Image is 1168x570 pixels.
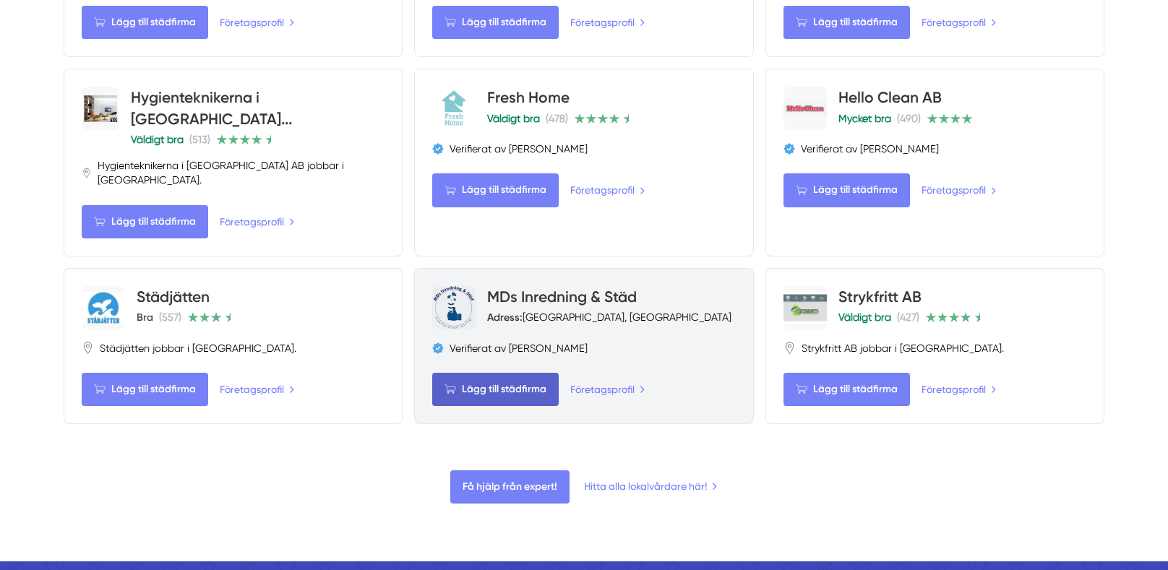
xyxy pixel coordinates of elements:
span: Bra [137,311,153,324]
img: Städjätten logotyp [82,292,125,323]
a: Företagsprofil [922,381,997,397]
: Lägg till städfirma [432,173,559,207]
span: (557) [159,311,181,323]
a: MDs Inredning & Städ [487,288,637,306]
a: Företagsprofil [570,14,645,30]
span: (478) [546,113,568,124]
: Lägg till städfirma [432,6,559,39]
div: [GEOGRAPHIC_DATA], [GEOGRAPHIC_DATA] [487,310,731,324]
a: Företagsprofil [220,14,295,30]
img: MDs Inredning & Städ logotyp [432,285,476,330]
span: Mycket bra [838,113,891,124]
span: Få hjälp från expert! [450,470,570,504]
span: Väldigt bra [838,311,891,323]
svg: Pin / Karta [82,167,92,179]
: Lägg till städfirma [783,6,910,39]
a: Företagsprofil [922,182,997,198]
svg: Pin / Karta [783,342,796,354]
span: (513) [189,134,210,145]
span: Verifierat av [PERSON_NAME] [450,341,588,355]
: Lägg till städfirma [783,373,910,406]
a: Företagsprofil [570,381,645,397]
a: Företagsprofil [922,14,997,30]
: Lägg till städfirma [82,373,208,406]
a: Strykfritt AB [838,288,922,306]
span: Hygienteknikerna i [GEOGRAPHIC_DATA] AB jobbar i [GEOGRAPHIC_DATA]. [98,158,385,187]
: Lägg till städfirma [432,373,559,406]
a: Städjätten [137,288,210,306]
a: Fresh Home [487,88,570,106]
a: Hello Clean AB [838,88,942,106]
img: Hygienteknikerna i Stockholm AB logotyp [82,95,119,123]
a: Hygienteknikerna i [GEOGRAPHIC_DATA]... [131,88,292,127]
img: Hello Clean AB logotyp [783,103,827,116]
span: Väldigt bra [487,113,540,124]
a: Företagsprofil [220,381,295,397]
span: Verifierat av [PERSON_NAME] [450,142,588,156]
a: Företagsprofil [220,214,295,230]
img: Fresh Home logotyp [432,76,476,142]
span: (490) [897,113,921,124]
svg: Pin / Karta [82,342,94,354]
: Lägg till städfirma [82,205,208,238]
strong: Adress: [487,311,523,324]
a: Företagsprofil [570,182,645,198]
span: Städjätten jobbar i [GEOGRAPHIC_DATA]. [100,341,296,355]
span: Strykfritt AB jobbar i [GEOGRAPHIC_DATA]. [802,341,1004,355]
: Lägg till städfirma [783,173,910,207]
: Lägg till städfirma [82,6,208,39]
span: (427) [897,311,919,323]
a: Hitta alla lokalvårdare här! [584,478,718,494]
span: Väldigt bra [131,134,184,145]
img: Strykfritt AB logotyp [783,292,827,323]
span: Verifierat av [PERSON_NAME] [801,142,939,156]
